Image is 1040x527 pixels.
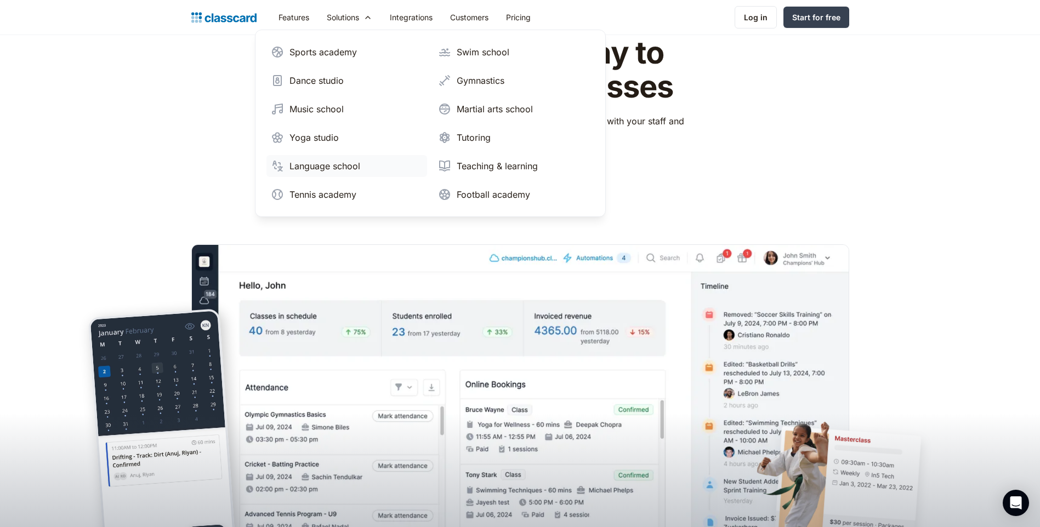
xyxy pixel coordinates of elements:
div: Open Intercom Messenger [1003,490,1029,516]
a: Dance studio [266,70,427,91]
div: Start for free [792,12,840,23]
a: Swim school [434,41,594,63]
div: Dance studio [289,74,344,87]
a: Music school [266,98,427,120]
a: Gymnastics [434,70,594,91]
div: Football academy [457,188,530,201]
div: Music school [289,102,344,116]
div: Martial arts school [457,102,533,116]
a: Yoga studio [266,127,427,148]
a: home [191,10,257,25]
a: Martial arts school [434,98,594,120]
div: Tutoring [457,131,491,144]
div: Solutions [327,12,359,23]
nav: Solutions [255,30,606,217]
a: Teaching & learning [434,155,594,177]
a: Start for free [783,7,849,28]
a: Tutoring [434,127,594,148]
div: Tennis academy [289,188,356,201]
a: Language school [266,155,427,177]
div: Log in [744,12,768,23]
a: Integrations [381,5,441,30]
a: Football academy [434,184,594,205]
div: Teaching & learning [457,159,538,173]
div: Language school [289,159,360,173]
a: Log in [735,6,777,28]
a: Sports academy [266,41,427,63]
div: Swim school [457,45,509,59]
div: Sports academy [289,45,357,59]
a: Features [270,5,318,30]
div: Yoga studio [289,131,339,144]
a: Tennis academy [266,184,427,205]
a: Customers [441,5,497,30]
div: Gymnastics [457,74,504,87]
div: Solutions [318,5,381,30]
a: Pricing [497,5,539,30]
